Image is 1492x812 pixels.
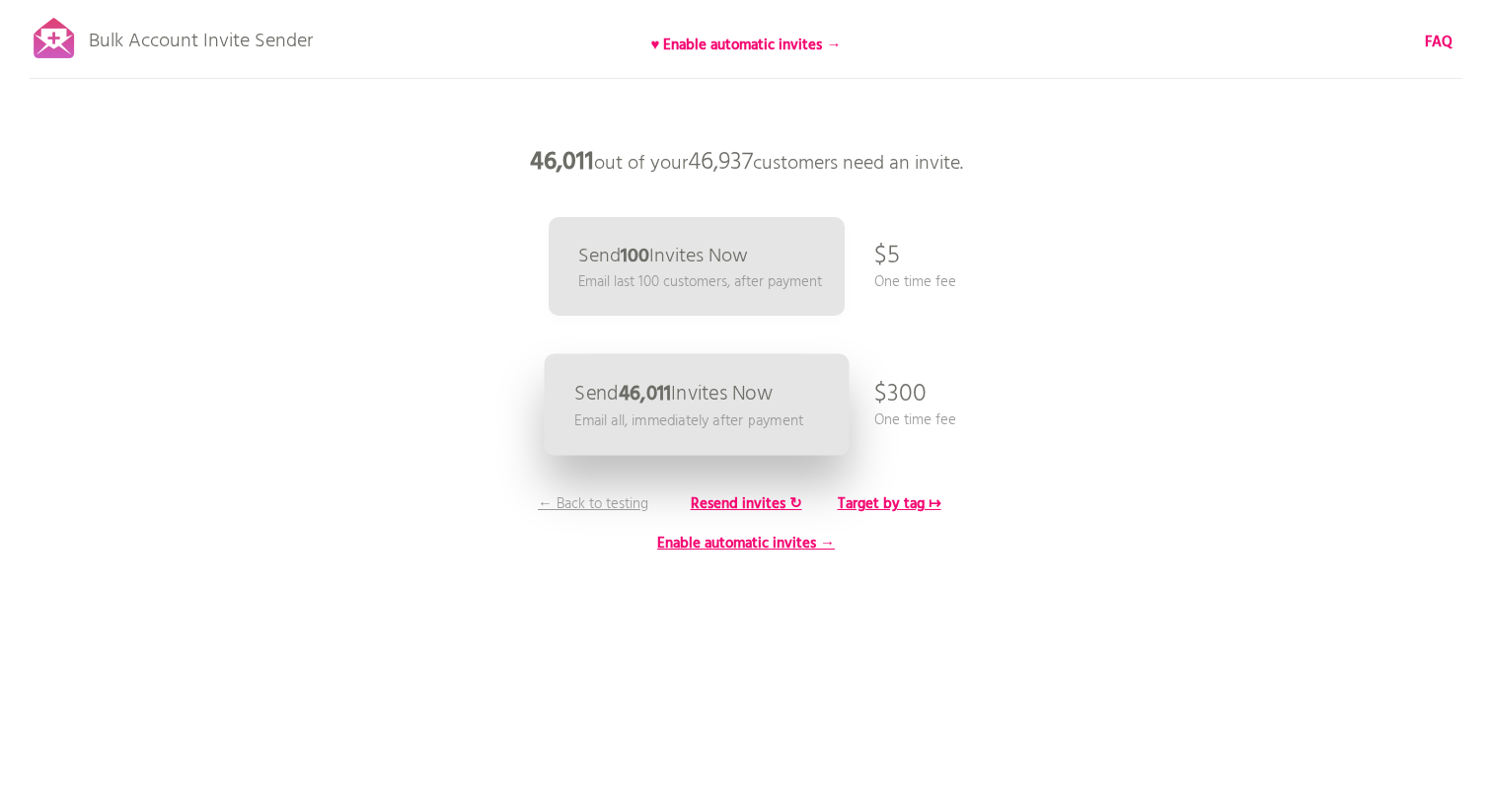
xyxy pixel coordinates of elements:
[578,271,822,293] p: Email last 100 customers, after payment
[574,409,803,432] p: Email all, immediately after payment
[691,492,802,516] b: Resend invites ↻
[545,354,850,456] a: Send46,011Invites Now Email all, immediately after payment
[874,271,956,293] p: One time fee
[838,492,941,516] b: Target by tag ↦
[578,247,748,266] p: Send Invites Now
[89,12,313,61] p: Bulk Account Invite Sender
[874,227,900,286] p: $5
[549,217,845,316] a: Send100Invites Now Email last 100 customers, after payment
[619,378,672,410] b: 46,011
[519,493,667,515] p: ← Back to testing
[651,34,842,57] b: ♥ Enable automatic invites →
[574,384,773,405] p: Send Invites Now
[688,143,753,183] span: 46,937
[1425,31,1453,54] b: FAQ
[874,365,927,424] p: $300
[530,143,594,183] b: 46,011
[621,241,649,272] b: 100
[1425,32,1453,53] a: FAQ
[450,133,1042,192] p: out of your customers need an invite.
[874,409,956,431] p: One time fee
[657,532,835,555] b: Enable automatic invites →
